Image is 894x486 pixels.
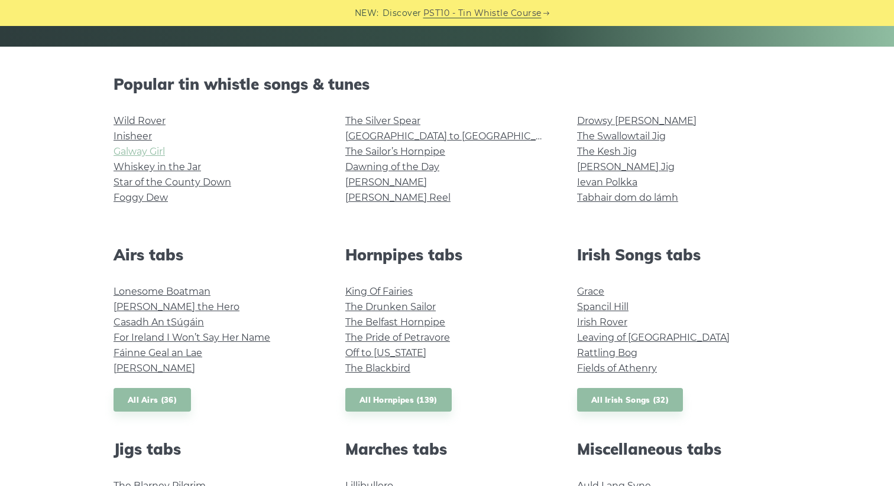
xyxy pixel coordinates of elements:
a: All Irish Songs (32) [577,388,683,412]
a: Galway Girl [114,146,165,157]
a: Irish Rover [577,317,627,328]
a: The Pride of Petravore [345,332,450,343]
h2: Miscellaneous tabs [577,440,780,458]
a: The Silver Spear [345,115,420,126]
a: The Sailor’s Hornpipe [345,146,445,157]
h2: Marches tabs [345,440,549,458]
a: Lonesome Boatman [114,286,210,297]
a: Rattling Bog [577,347,637,358]
a: King Of Fairies [345,286,413,297]
a: Dawning of the Day [345,161,439,172]
a: The Swallowtail Jig [577,131,666,142]
a: Drowsy [PERSON_NAME] [577,115,697,126]
a: The Drunken Sailor [345,301,436,312]
h2: Airs tabs [114,246,317,264]
span: Discover [383,6,422,20]
a: Wild Rover [114,115,166,126]
a: Fields of Athenry [577,363,657,374]
a: Grace [577,286,604,297]
a: [GEOGRAPHIC_DATA] to [GEOGRAPHIC_DATA] [345,131,563,142]
a: Off to [US_STATE] [345,347,426,358]
a: Fáinne Geal an Lae [114,347,202,358]
a: [PERSON_NAME] [345,177,427,188]
a: The Kesh Jig [577,146,637,157]
a: Inisheer [114,131,152,142]
a: For Ireland I Won’t Say Her Name [114,332,270,343]
a: PST10 - Tin Whistle Course [423,6,542,20]
a: Spancil Hill [577,301,629,312]
a: Ievan Polkka [577,177,637,188]
a: [PERSON_NAME] [114,363,195,374]
a: All Hornpipes (139) [345,388,452,412]
h2: Irish Songs tabs [577,246,780,264]
a: Tabhair dom do lámh [577,192,678,203]
span: NEW: [355,6,379,20]
h2: Popular tin whistle songs & tunes [114,75,780,93]
a: Foggy Dew [114,192,168,203]
a: Leaving of [GEOGRAPHIC_DATA] [577,332,730,343]
a: Whiskey in the Jar [114,161,201,172]
a: [PERSON_NAME] the Hero [114,301,239,312]
a: [PERSON_NAME] Reel [345,192,451,203]
a: All Airs (36) [114,388,191,412]
a: [PERSON_NAME] Jig [577,161,675,172]
a: The Blackbird [345,363,410,374]
h2: Hornpipes tabs [345,246,549,264]
a: The Belfast Hornpipe [345,317,445,328]
h2: Jigs tabs [114,440,317,458]
a: Star of the County Down [114,177,231,188]
a: Casadh An tSúgáin [114,317,204,328]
